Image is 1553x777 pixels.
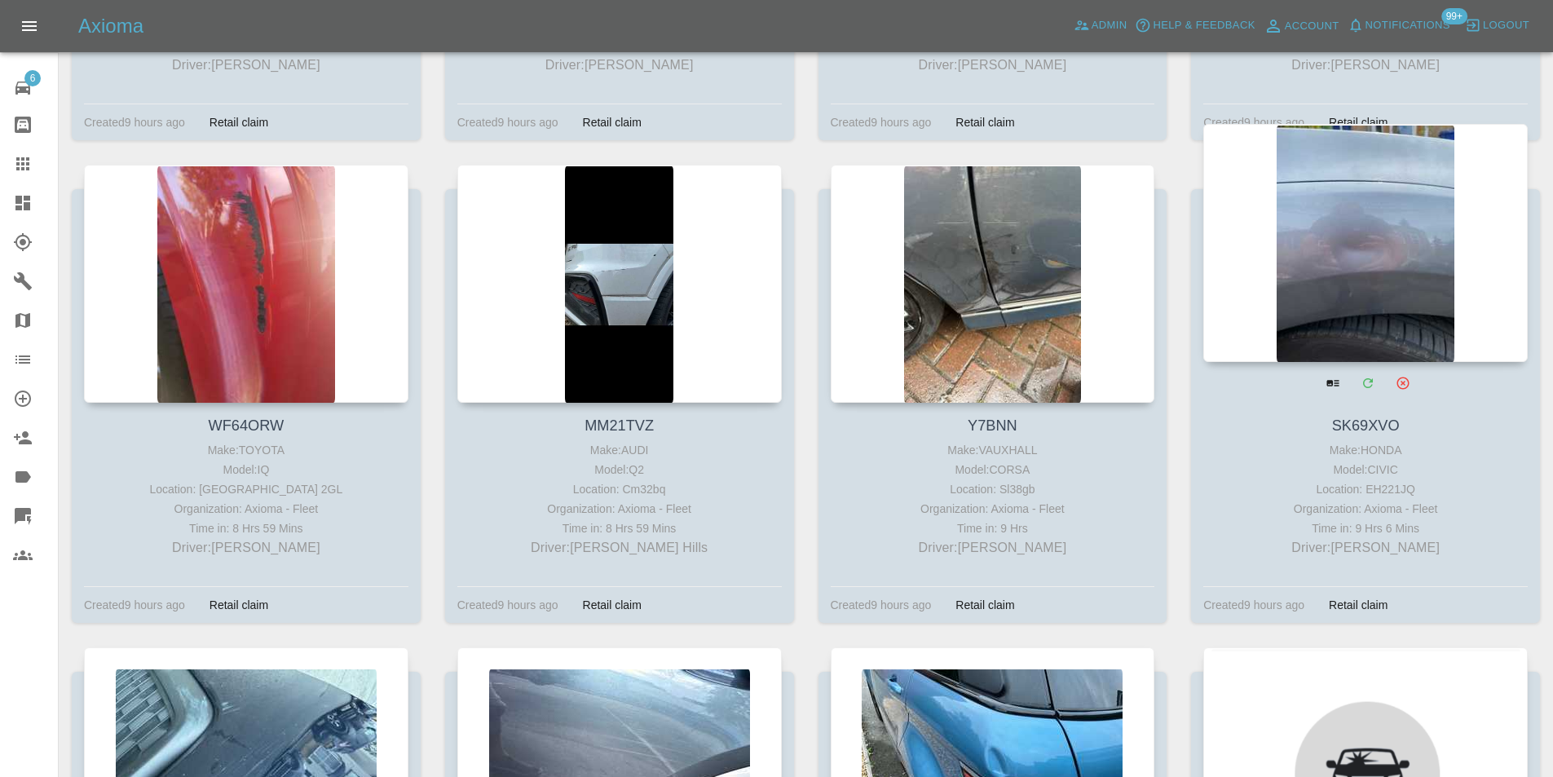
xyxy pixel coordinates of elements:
[1441,8,1467,24] span: 99+
[461,440,778,460] div: Make: AUDI
[1070,13,1132,38] a: Admin
[1317,113,1400,132] div: Retail claim
[461,55,778,75] p: Driver: [PERSON_NAME]
[835,538,1151,558] p: Driver: [PERSON_NAME]
[1207,499,1524,519] div: Organization: Axioma - Fleet
[1351,366,1384,400] a: Modify
[585,417,654,434] a: MM21TVZ
[1203,113,1304,132] div: Created 9 hours ago
[1207,460,1524,479] div: Model: CIVIC
[1207,440,1524,460] div: Make: HONDA
[1386,366,1419,400] button: Archive
[943,595,1026,615] div: Retail claim
[84,113,185,132] div: Created 9 hours ago
[1207,55,1524,75] p: Driver: [PERSON_NAME]
[10,7,49,46] button: Open drawer
[197,113,280,132] div: Retail claim
[1203,595,1304,615] div: Created 9 hours ago
[1365,16,1450,35] span: Notifications
[968,417,1017,434] a: Y7BNN
[1260,13,1343,39] a: Account
[1316,366,1349,400] a: View
[88,440,404,460] div: Make: TOYOTA
[88,519,404,538] div: Time in: 8 Hrs 59 Mins
[84,595,185,615] div: Created 9 hours ago
[209,417,285,434] a: WF64ORW
[88,460,404,479] div: Model: IQ
[835,519,1151,538] div: Time in: 9 Hrs
[831,595,932,615] div: Created 9 hours ago
[197,595,280,615] div: Retail claim
[1317,595,1400,615] div: Retail claim
[835,55,1151,75] p: Driver: [PERSON_NAME]
[24,70,41,86] span: 6
[88,479,404,499] div: Location: [GEOGRAPHIC_DATA] 2GL
[88,538,404,558] p: Driver: [PERSON_NAME]
[1207,538,1524,558] p: Driver: [PERSON_NAME]
[1461,13,1533,38] button: Logout
[457,113,558,132] div: Created 9 hours ago
[1343,13,1454,38] button: Notifications
[1153,16,1255,35] span: Help & Feedback
[461,538,778,558] p: Driver: [PERSON_NAME] Hills
[943,113,1026,132] div: Retail claim
[571,113,654,132] div: Retail claim
[88,499,404,519] div: Organization: Axioma - Fleet
[1332,417,1400,434] a: SK69XVO
[835,440,1151,460] div: Make: VAUXHALL
[1092,16,1127,35] span: Admin
[1483,16,1529,35] span: Logout
[461,479,778,499] div: Location: Cm32bq
[461,499,778,519] div: Organization: Axioma - Fleet
[461,519,778,538] div: Time in: 8 Hrs 59 Mins
[835,499,1151,519] div: Organization: Axioma - Fleet
[831,113,932,132] div: Created 9 hours ago
[457,595,558,615] div: Created 9 hours ago
[1285,17,1339,36] span: Account
[78,13,143,39] h5: Axioma
[461,460,778,479] div: Model: Q2
[88,55,404,75] p: Driver: [PERSON_NAME]
[1131,13,1259,38] button: Help & Feedback
[835,479,1151,499] div: Location: Sl38gb
[571,595,654,615] div: Retail claim
[1207,519,1524,538] div: Time in: 9 Hrs 6 Mins
[835,460,1151,479] div: Model: CORSA
[1207,479,1524,499] div: Location: EH221JQ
